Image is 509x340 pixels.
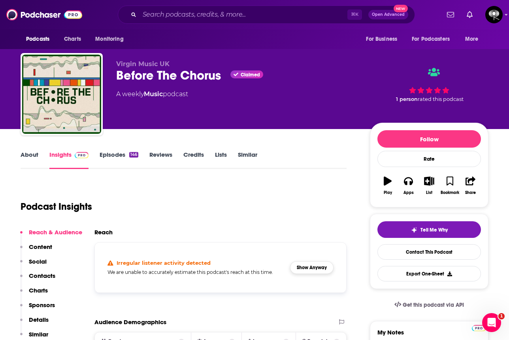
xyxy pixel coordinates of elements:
[117,260,211,266] h4: Irregular listener activity detected
[398,171,419,200] button: Apps
[377,266,481,281] button: Export One-Sheet
[377,151,481,167] div: Rate
[241,73,260,77] span: Claimed
[407,32,461,47] button: open menu
[460,171,481,200] button: Share
[418,96,464,102] span: rated this podcast
[444,8,457,21] a: Show notifications dropdown
[29,301,55,309] p: Sponsors
[20,272,55,287] button: Contacts
[403,302,464,308] span: Get this podcast via API
[129,152,138,158] div: 146
[29,272,55,279] p: Contacts
[144,90,163,98] a: Music
[29,331,48,338] p: Similar
[6,7,82,22] img: Podchaser - Follow, Share and Rate Podcasts
[22,55,101,134] img: Before The Chorus
[29,243,52,251] p: Content
[464,8,476,21] a: Show notifications dropdown
[465,34,479,45] span: More
[370,60,488,109] div: 1 personrated this podcast
[472,324,486,331] a: Pro website
[441,190,459,195] div: Bookmark
[20,228,82,243] button: Reach & Audience
[149,151,172,169] a: Reviews
[472,325,486,331] img: Podchaser Pro
[377,130,481,148] button: Follow
[116,60,170,68] span: Virgin Music UK
[394,5,408,12] span: New
[29,287,48,294] p: Charts
[460,32,488,47] button: open menu
[21,201,92,213] h1: Podcast Insights
[94,318,166,326] h2: Audience Demographics
[420,227,448,233] span: Tell Me Why
[75,152,89,158] img: Podchaser Pro
[360,32,407,47] button: open menu
[290,261,334,274] button: Show Anyway
[20,316,49,331] button: Details
[372,13,405,17] span: Open Advanced
[377,244,481,260] a: Contact This Podcast
[388,295,470,315] a: Get this podcast via API
[498,313,505,319] span: 1
[238,151,257,169] a: Similar
[396,96,418,102] span: 1 person
[21,32,60,47] button: open menu
[20,301,55,316] button: Sponsors
[29,316,49,323] p: Details
[465,190,476,195] div: Share
[347,9,362,20] span: ⌘ K
[183,151,204,169] a: Credits
[29,258,47,265] p: Social
[403,190,414,195] div: Apps
[95,34,123,45] span: Monitoring
[100,151,138,169] a: Episodes146
[140,8,347,21] input: Search podcasts, credits, & more...
[485,6,503,23] button: Show profile menu
[485,6,503,23] span: Logged in as columbiapub
[59,32,86,47] a: Charts
[49,151,89,169] a: InsightsPodchaser Pro
[482,313,501,332] iframe: Intercom live chat
[377,221,481,238] button: tell me why sparkleTell Me Why
[377,171,398,200] button: Play
[419,171,439,200] button: List
[215,151,227,169] a: Lists
[412,34,450,45] span: For Podcasters
[485,6,503,23] img: User Profile
[94,228,113,236] h2: Reach
[90,32,134,47] button: open menu
[116,89,188,99] div: A weekly podcast
[384,190,392,195] div: Play
[411,227,417,233] img: tell me why sparkle
[366,34,397,45] span: For Business
[118,6,415,24] div: Search podcasts, credits, & more...
[20,243,52,258] button: Content
[368,10,408,19] button: Open AdvancedNew
[29,228,82,236] p: Reach & Audience
[20,258,47,272] button: Social
[426,190,432,195] div: List
[439,171,460,200] button: Bookmark
[107,269,284,275] h5: We are unable to accurately estimate this podcast's reach at this time.
[64,34,81,45] span: Charts
[26,34,49,45] span: Podcasts
[21,151,38,169] a: About
[20,287,48,301] button: Charts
